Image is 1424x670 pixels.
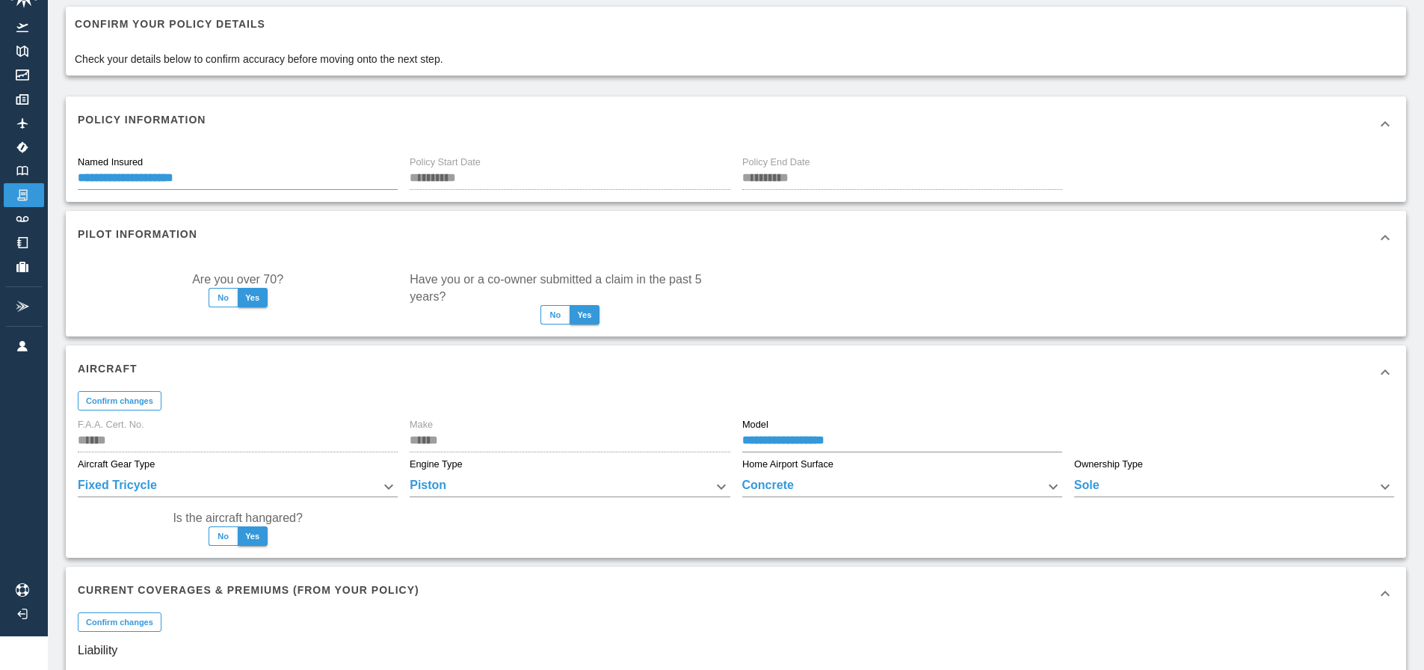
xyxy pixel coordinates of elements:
[75,16,443,32] h6: Confirm your policy details
[78,111,206,128] h6: Policy Information
[66,345,1406,399] div: Aircraft
[742,476,1062,497] div: Concrete
[1074,458,1143,471] label: Ownership Type
[78,476,398,497] div: Fixed Tricycle
[1074,476,1394,497] div: Sole
[410,458,463,471] label: Engine Type
[78,391,161,411] button: Confirm changes
[742,418,768,431] label: Model
[192,271,283,288] label: Are you over 70?
[173,509,302,526] label: Is the aircraft hangared?
[410,418,433,431] label: Make
[66,211,1406,265] div: Pilot Information
[742,156,810,169] label: Policy End Date
[742,458,833,471] label: Home Airport Surface
[238,288,268,307] button: Yes
[78,612,161,632] button: Confirm changes
[410,271,730,305] label: Have you or a co-owner submitted a claim in the past 5 years?
[410,156,481,169] label: Policy Start Date
[78,458,155,471] label: Aircraft Gear Type
[66,96,1406,150] div: Policy Information
[75,52,443,67] p: Check your details below to confirm accuracy before moving onto the next step.
[209,526,238,546] button: No
[410,476,730,497] div: Piston
[78,360,138,377] h6: Aircraft
[238,526,268,546] button: Yes
[78,156,143,169] label: Named Insured
[66,567,1406,621] div: Current Coverages & Premiums (from your policy)
[540,305,570,325] button: No
[78,226,197,242] h6: Pilot Information
[78,582,419,598] h6: Current Coverages & Premiums (from your policy)
[570,305,600,325] button: Yes
[209,288,238,307] button: No
[78,418,144,431] label: F.A.A. Cert. No.
[78,640,1394,661] h6: Liability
